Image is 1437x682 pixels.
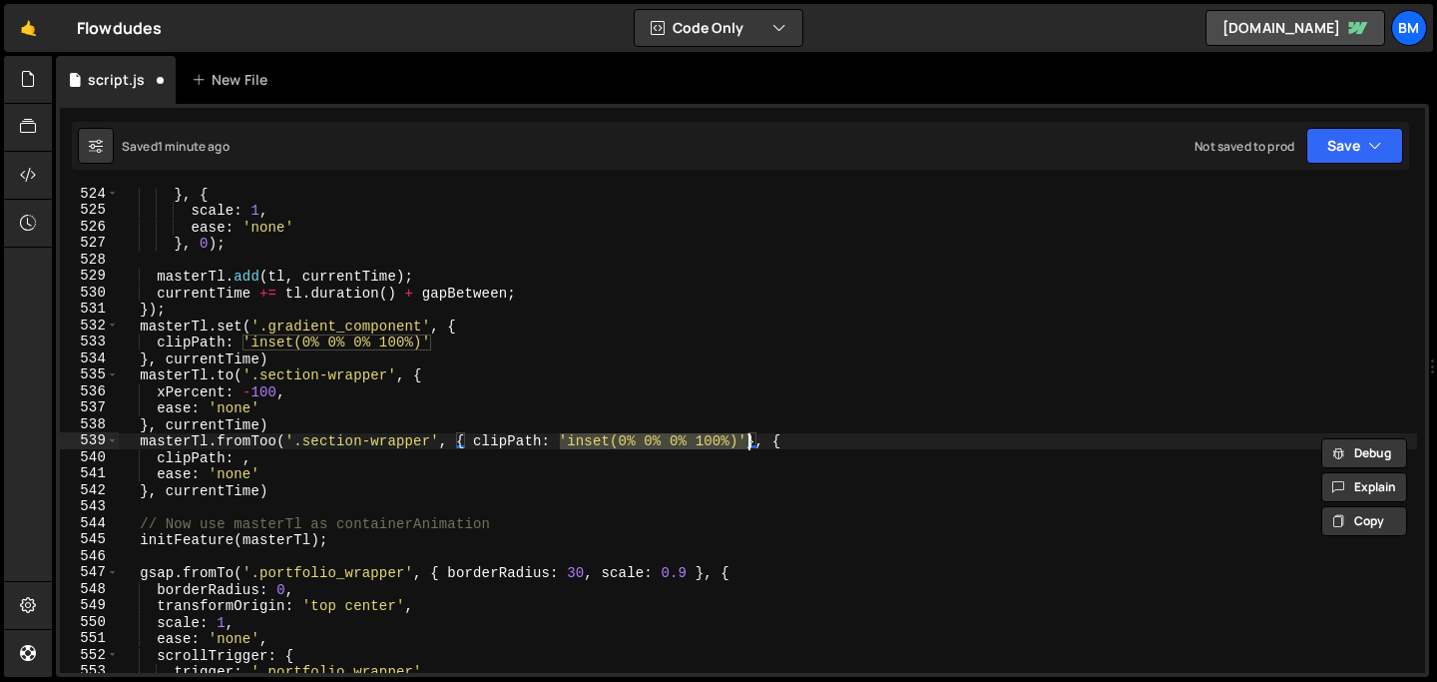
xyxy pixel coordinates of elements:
[60,548,119,565] div: 546
[1195,138,1294,155] div: Not saved to prod
[60,334,119,350] div: 533
[1321,472,1407,502] button: Explain
[60,366,119,383] div: 535
[60,630,119,647] div: 551
[60,350,119,367] div: 534
[60,285,119,302] div: 530
[60,252,119,269] div: 528
[60,647,119,664] div: 552
[1205,10,1385,46] a: [DOMAIN_NAME]
[60,416,119,433] div: 538
[1321,506,1407,536] button: Copy
[60,186,119,203] div: 524
[60,432,119,449] div: 539
[60,515,119,532] div: 544
[60,202,119,219] div: 525
[1391,10,1427,46] a: bm
[88,70,145,90] div: script.js
[60,614,119,631] div: 550
[60,449,119,466] div: 540
[122,138,230,155] div: Saved
[60,399,119,416] div: 537
[60,268,119,285] div: 529
[192,70,275,90] div: New File
[60,235,119,252] div: 527
[60,597,119,614] div: 549
[60,498,119,515] div: 543
[77,16,162,40] div: Flowdudes
[60,465,119,482] div: 541
[1321,438,1407,468] button: Debug
[60,301,119,318] div: 531
[635,10,802,46] button: Code Only
[60,219,119,236] div: 526
[4,4,53,52] a: 🤙
[60,383,119,400] div: 536
[60,318,119,335] div: 532
[60,663,119,680] div: 553
[158,138,230,155] div: 1 minute ago
[60,564,119,581] div: 547
[60,482,119,499] div: 542
[60,581,119,598] div: 548
[60,531,119,548] div: 545
[1306,128,1403,164] button: Save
